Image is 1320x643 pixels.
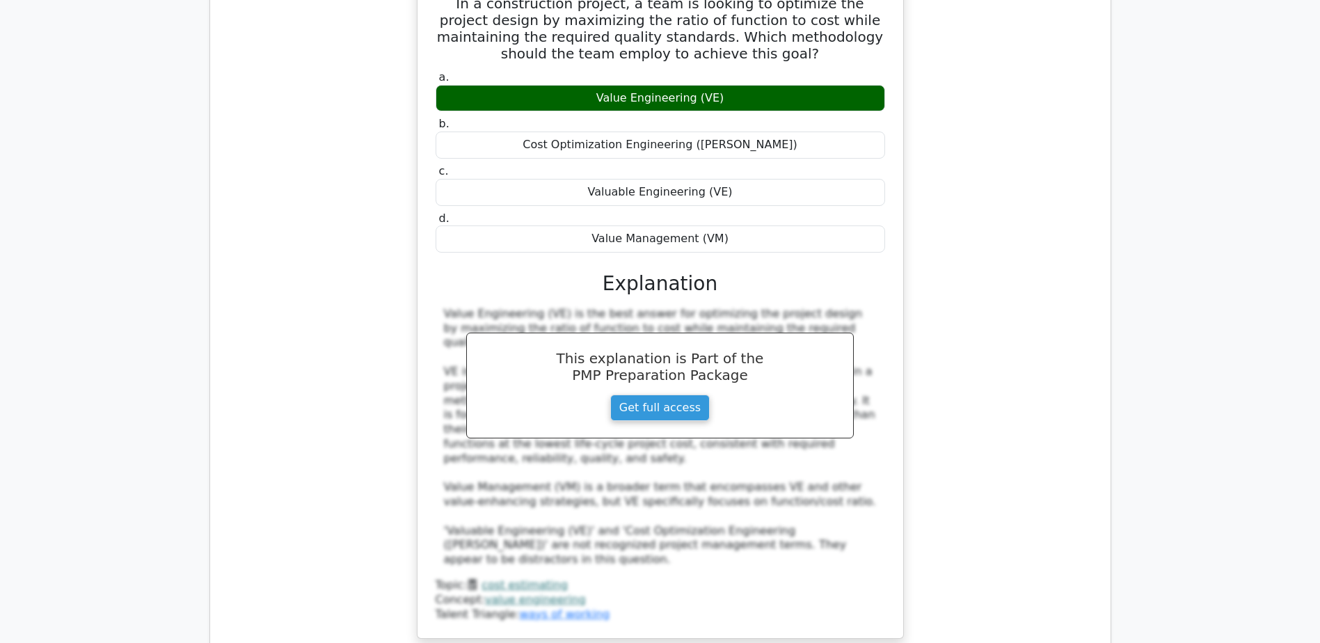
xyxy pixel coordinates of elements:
[439,164,449,177] span: c.
[610,395,710,421] a: Get full access
[436,578,885,621] div: Talent Triangle:
[519,608,610,621] a: ways of working
[444,272,877,296] h3: Explanation
[439,70,450,84] span: a.
[436,225,885,253] div: Value Management (VM)
[436,132,885,159] div: Cost Optimization Engineering ([PERSON_NAME])
[439,117,450,130] span: b.
[436,179,885,206] div: Valuable Engineering (VE)
[436,593,885,608] div: Concept:
[482,578,568,592] a: cost estimating
[436,578,885,593] div: Topic:
[436,85,885,112] div: Value Engineering (VE)
[485,593,586,606] a: value engineering
[444,307,877,567] div: Value Engineering (VE) is the best answer for optimizing the project design by maximizing the rat...
[439,212,450,225] span: d.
